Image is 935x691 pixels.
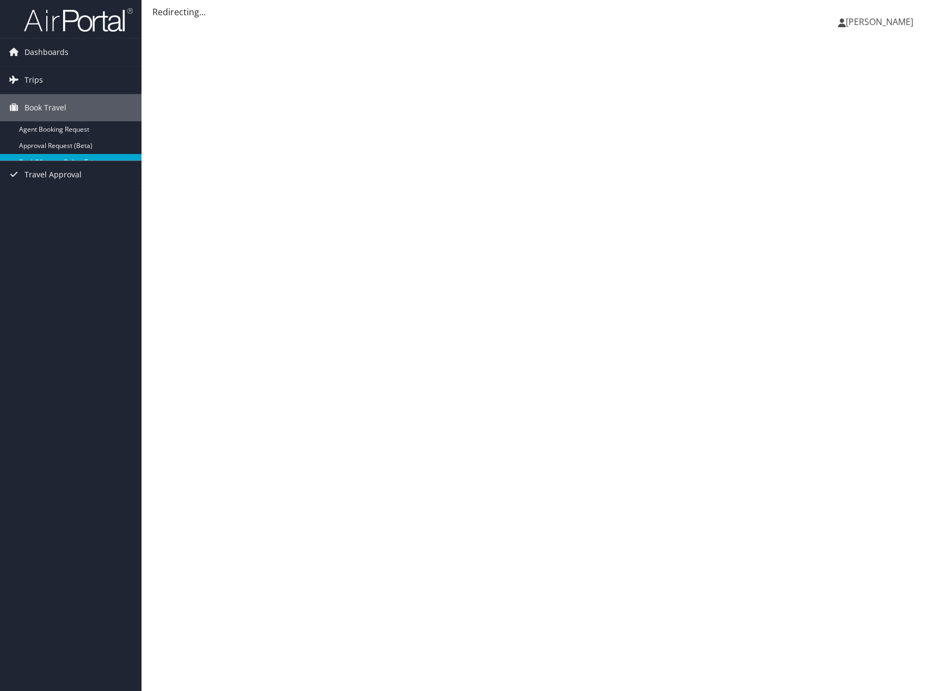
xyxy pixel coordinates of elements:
[838,5,924,38] a: [PERSON_NAME]
[846,16,913,28] span: [PERSON_NAME]
[24,161,82,188] span: Travel Approval
[24,94,66,121] span: Book Travel
[24,66,43,94] span: Trips
[152,5,924,18] div: Redirecting...
[24,7,133,33] img: airportal-logo.png
[24,39,69,66] span: Dashboards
